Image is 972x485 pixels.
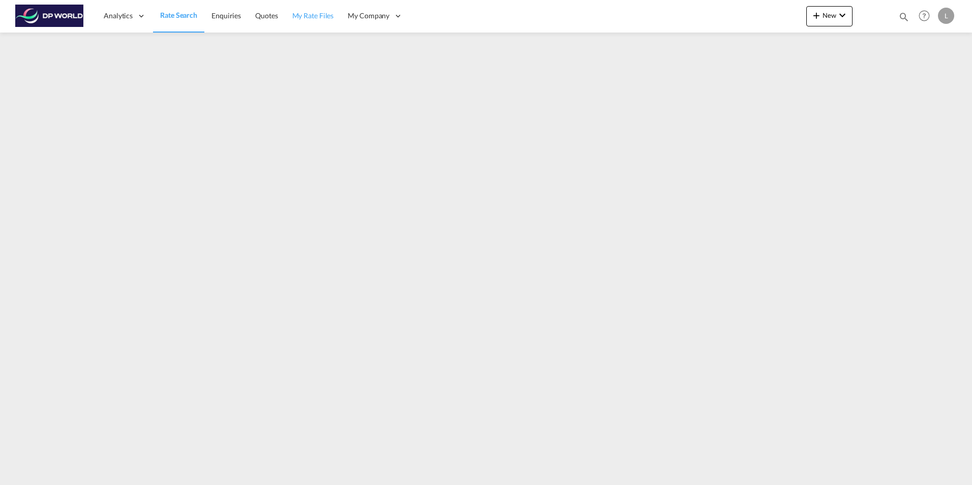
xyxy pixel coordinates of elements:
[104,11,133,21] span: Analytics
[898,11,909,26] div: icon-magnify
[211,11,241,20] span: Enquiries
[806,6,853,26] button: icon-plus 400-fgNewicon-chevron-down
[348,11,389,21] span: My Company
[292,11,334,20] span: My Rate Files
[810,11,848,19] span: New
[160,11,197,19] span: Rate Search
[810,9,823,21] md-icon: icon-plus 400-fg
[916,7,933,24] span: Help
[836,9,848,21] md-icon: icon-chevron-down
[916,7,938,25] div: Help
[255,11,278,20] span: Quotes
[15,5,84,27] img: c08ca190194411f088ed0f3ba295208c.png
[898,11,909,22] md-icon: icon-magnify
[938,8,954,24] div: L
